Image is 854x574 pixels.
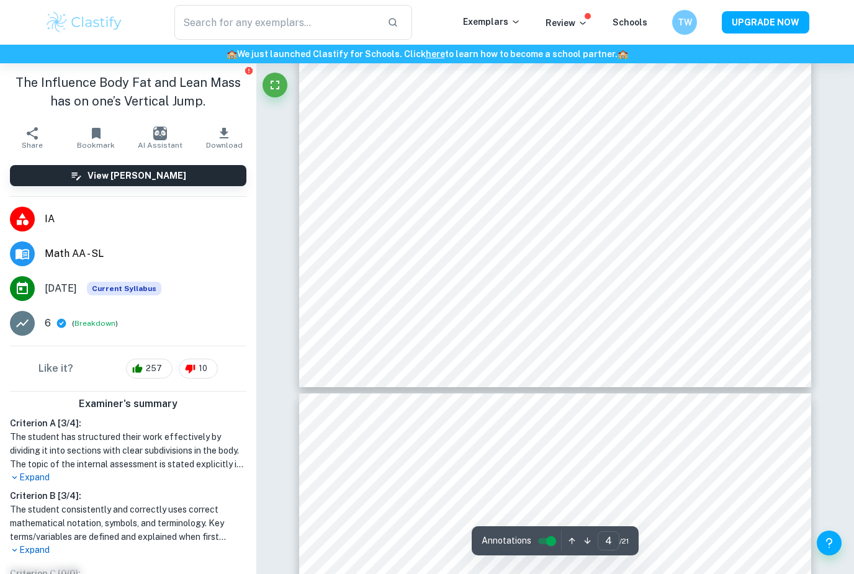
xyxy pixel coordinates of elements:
[126,359,173,379] div: 257
[619,536,629,547] span: / 21
[45,246,246,261] span: Math AA - SL
[10,73,246,110] h1: The Influence Body Fat and Lean Mass has on one’s Vertical Jump.
[10,489,246,503] h6: Criterion B [ 3 / 4 ]:
[74,318,115,329] button: Breakdown
[138,141,182,150] span: AI Assistant
[38,361,73,376] h6: Like it?
[88,169,186,182] h6: View [PERSON_NAME]
[546,16,588,30] p: Review
[10,544,246,557] p: Expand
[10,416,246,430] h6: Criterion A [ 3 / 4 ]:
[139,362,169,375] span: 257
[87,282,161,295] span: Current Syllabus
[722,11,809,34] button: UPGRADE NOW
[72,318,118,330] span: ( )
[817,531,842,555] button: Help and Feedback
[426,49,445,59] a: here
[463,15,521,29] p: Exemplars
[678,16,692,29] h6: TW
[263,73,287,97] button: Fullscreen
[45,281,77,296] span: [DATE]
[10,165,246,186] button: View [PERSON_NAME]
[482,534,531,547] span: Annotations
[128,120,192,155] button: AI Assistant
[10,503,246,544] h1: The student consistently and correctly uses correct mathematical notation, symbols, and terminolo...
[206,141,243,150] span: Download
[179,359,218,379] div: 10
[153,127,167,140] img: AI Assistant
[10,430,246,471] h1: The student has structured their work effectively by dividing it into sections with clear subdivi...
[174,5,377,40] input: Search for any exemplars...
[613,17,647,27] a: Schools
[45,316,51,331] p: 6
[10,471,246,484] p: Expand
[672,10,697,35] button: TW
[618,49,628,59] span: 🏫
[5,397,251,411] h6: Examiner's summary
[2,47,852,61] h6: We just launched Clastify for Schools. Click to learn how to become a school partner.
[245,66,254,75] button: Report issue
[77,141,115,150] span: Bookmark
[64,120,128,155] button: Bookmark
[227,49,237,59] span: 🏫
[87,282,161,295] div: This exemplar is based on the current syllabus. Feel free to refer to it for inspiration/ideas wh...
[45,212,246,226] span: IA
[192,362,214,375] span: 10
[192,120,256,155] button: Download
[22,141,43,150] span: Share
[45,10,124,35] img: Clastify logo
